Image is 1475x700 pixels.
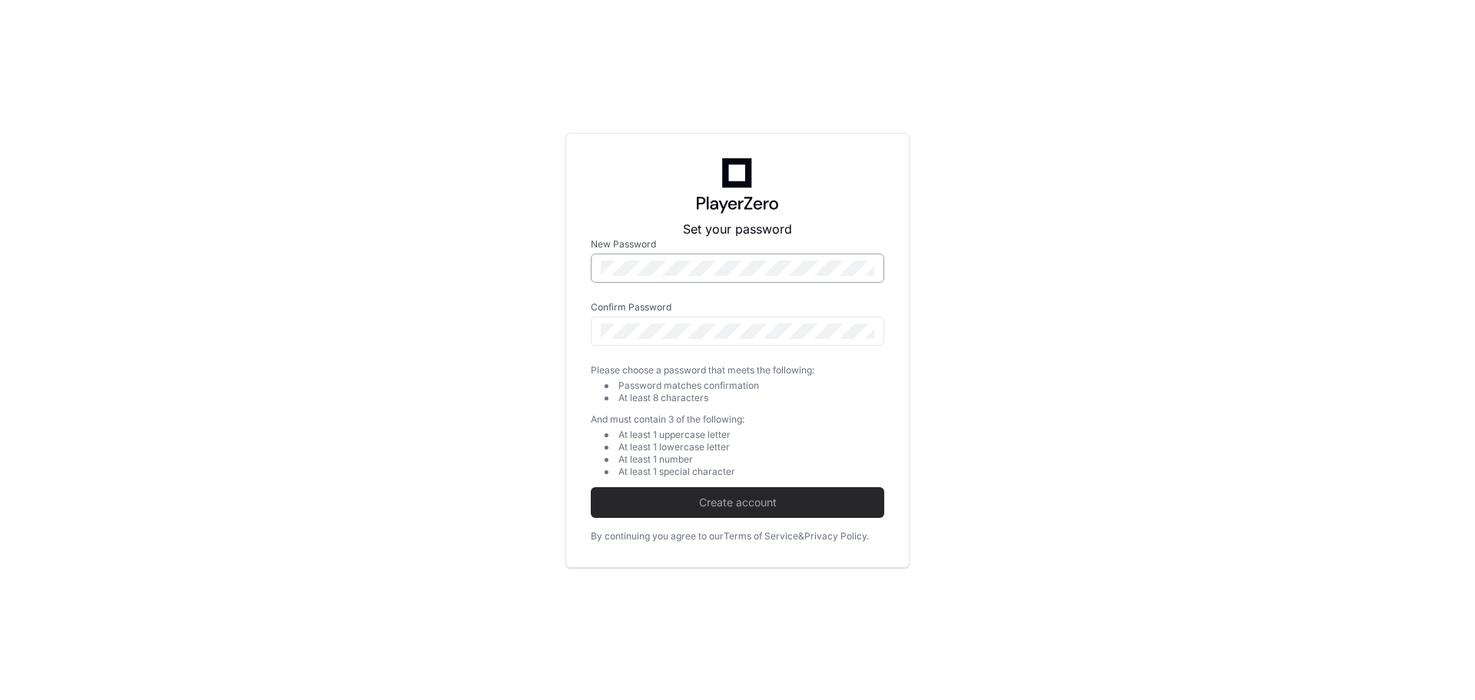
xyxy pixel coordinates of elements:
div: Password matches confirmation [618,380,884,392]
div: Please choose a password that meets the following: [591,364,884,377]
label: New Password [591,238,884,250]
div: At least 8 characters [618,392,884,404]
div: At least 1 lowercase letter [618,441,884,453]
div: At least 1 special character [618,466,884,478]
a: Terms of Service [724,530,798,542]
label: Confirm Password [591,301,884,314]
div: At least 1 uppercase letter [618,429,884,441]
a: Privacy Policy. [804,530,869,542]
button: Create account [591,487,884,518]
p: Set your password [591,220,884,238]
div: By continuing you agree to our [591,530,724,542]
div: & [798,530,804,542]
div: At least 1 number [618,453,884,466]
div: And must contain 3 of the following: [591,413,884,426]
span: Create account [591,495,884,510]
